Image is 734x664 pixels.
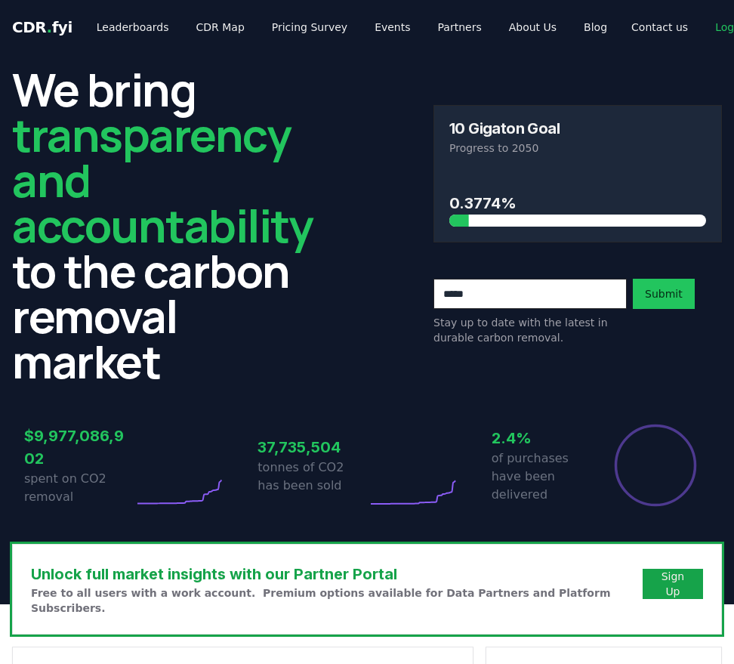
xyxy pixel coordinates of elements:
p: Free to all users with a work account. Premium options available for Data Partners and Platform S... [31,585,643,616]
a: CDR Map [184,14,257,41]
span: . [47,18,52,36]
button: Submit [633,279,695,309]
a: Contact us [619,14,700,41]
a: Partners [426,14,494,41]
h3: 37,735,504 [258,436,367,459]
h3: Unlock full market insights with our Partner Portal [31,563,643,585]
h3: 2.4% [492,427,601,449]
span: transparency and accountability [12,103,313,256]
button: Sign Up [643,569,703,599]
h3: $9,977,086,902 [24,425,134,470]
h3: 10 Gigaton Goal [449,121,560,136]
h3: 0.3774% [449,192,706,215]
span: CDR fyi [12,18,72,36]
p: spent on CO2 removal [24,470,134,506]
a: Pricing Survey [260,14,359,41]
a: Leaderboards [85,14,181,41]
p: Progress to 2050 [449,141,706,156]
a: About Us [497,14,569,41]
nav: Main [85,14,619,41]
h2: We bring to the carbon removal market [12,66,313,384]
a: Blog [572,14,619,41]
p: of purchases have been delivered [492,449,601,504]
p: tonnes of CO2 has been sold [258,459,367,495]
a: Sign Up [655,569,691,599]
div: Percentage of sales delivered [613,423,698,508]
a: CDR.fyi [12,17,72,38]
a: Events [362,14,422,41]
p: Stay up to date with the latest in durable carbon removal. [433,315,627,345]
